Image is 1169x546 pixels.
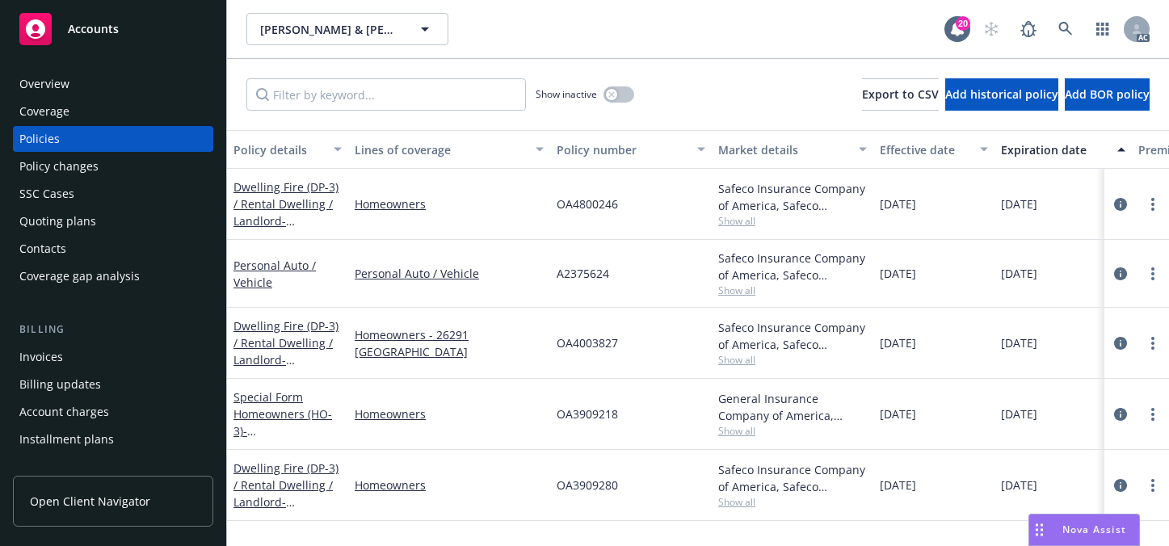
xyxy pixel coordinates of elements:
[13,181,213,207] a: SSC Cases
[348,130,550,169] button: Lines of coverage
[1143,264,1163,283] a: more
[718,214,867,228] span: Show all
[994,130,1132,169] button: Expiration date
[880,195,916,212] span: [DATE]
[557,195,618,212] span: OA4800246
[557,334,618,351] span: OA4003827
[233,460,339,527] a: Dwelling Fire (DP-3) / Rental Dwelling / Landlord
[1001,477,1037,493] span: [DATE]
[13,426,213,452] a: Installment plans
[1049,13,1082,45] a: Search
[19,263,140,289] div: Coverage gap analysis
[1111,476,1130,495] a: circleInformation
[550,130,712,169] button: Policy number
[557,141,688,158] div: Policy number
[233,389,336,456] a: Special Form Homeowners (HO-3)
[718,141,849,158] div: Market details
[718,319,867,353] div: Safeco Insurance Company of America, Safeco Insurance (Liberty Mutual)
[19,71,69,97] div: Overview
[862,86,939,102] span: Export to CSV
[355,265,544,282] a: Personal Auto / Vehicle
[718,424,867,438] span: Show all
[1143,195,1163,214] a: more
[1111,334,1130,353] a: circleInformation
[19,153,99,179] div: Policy changes
[1001,195,1037,212] span: [DATE]
[718,180,867,214] div: Safeco Insurance Company of America, Safeco Insurance (Liberty Mutual)
[233,179,339,246] a: Dwelling Fire (DP-3) / Rental Dwelling / Landlord
[19,372,101,397] div: Billing updates
[945,86,1058,102] span: Add historical policy
[19,99,69,124] div: Coverage
[19,126,60,152] div: Policies
[233,213,336,246] span: - [STREET_ADDRESS]
[19,236,66,262] div: Contacts
[718,461,867,495] div: Safeco Insurance Company of America, Safeco Insurance (Liberty Mutual)
[1001,405,1037,422] span: [DATE]
[1143,476,1163,495] a: more
[1111,405,1130,424] a: circleInformation
[880,405,916,422] span: [DATE]
[233,494,336,527] span: - [STREET_ADDRESS]
[880,141,970,158] div: Effective date
[13,263,213,289] a: Coverage gap analysis
[13,372,213,397] a: Billing updates
[1111,195,1130,214] a: circleInformation
[718,390,867,424] div: General Insurance Company of America, Safeco Insurance
[712,130,873,169] button: Market details
[13,236,213,262] a: Contacts
[260,21,400,38] span: [PERSON_NAME] & [PERSON_NAME]
[355,141,526,158] div: Lines of coverage
[1028,514,1140,546] button: Nova Assist
[355,405,544,422] a: Homeowners
[880,477,916,493] span: [DATE]
[30,493,150,510] span: Open Client Navigator
[862,78,939,111] button: Export to CSV
[718,495,867,509] span: Show all
[1062,523,1126,536] span: Nova Assist
[1012,13,1045,45] a: Report a Bug
[19,344,63,370] div: Invoices
[718,250,867,283] div: Safeco Insurance Company of America, Safeco Insurance (Liberty Mutual)
[13,344,213,370] a: Invoices
[227,130,348,169] button: Policy details
[1001,334,1037,351] span: [DATE]
[975,13,1007,45] a: Start snowing
[718,283,867,297] span: Show all
[233,352,336,384] span: - [STREET_ADDRESS]
[13,208,213,234] a: Quoting plans
[945,78,1058,111] button: Add historical policy
[19,399,109,425] div: Account charges
[233,141,324,158] div: Policy details
[13,153,213,179] a: Policy changes
[873,130,994,169] button: Effective date
[19,426,114,452] div: Installment plans
[557,405,618,422] span: OA3909218
[1143,405,1163,424] a: more
[13,399,213,425] a: Account charges
[68,23,119,36] span: Accounts
[355,195,544,212] a: Homeowners
[956,16,970,31] div: 20
[557,265,609,282] span: A2375624
[19,208,96,234] div: Quoting plans
[13,321,213,338] div: Billing
[19,181,74,207] div: SSC Cases
[355,477,544,493] a: Homeowners
[246,78,526,111] input: Filter by keyword...
[233,318,339,384] a: Dwelling Fire (DP-3) / Rental Dwelling / Landlord
[1029,514,1049,545] div: Drag to move
[1143,334,1163,353] a: more
[880,334,916,351] span: [DATE]
[557,477,618,493] span: OA3909280
[1065,86,1150,102] span: Add BOR policy
[355,326,544,360] a: Homeowners - 26291 [GEOGRAPHIC_DATA]
[13,6,213,52] a: Accounts
[880,265,916,282] span: [DATE]
[1065,78,1150,111] button: Add BOR policy
[233,258,316,290] a: Personal Auto / Vehicle
[13,126,213,152] a: Policies
[1001,141,1108,158] div: Expiration date
[13,99,213,124] a: Coverage
[1001,265,1037,282] span: [DATE]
